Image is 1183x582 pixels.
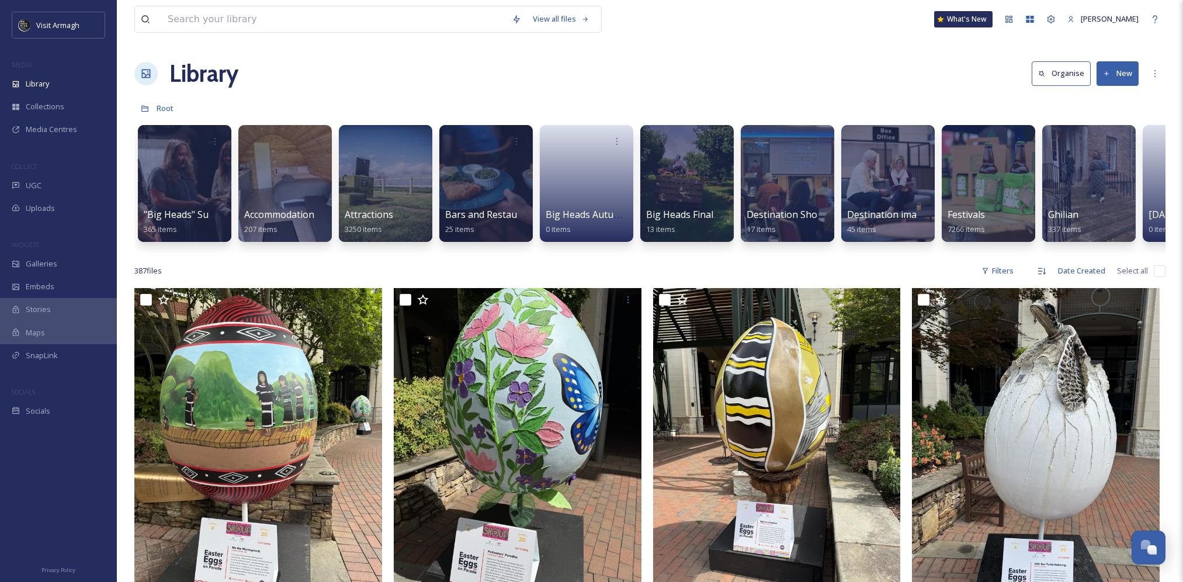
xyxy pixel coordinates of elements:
[244,208,314,221] span: Accommodation
[26,180,41,191] span: UGC
[1117,265,1148,276] span: Select all
[26,124,77,135] span: Media Centres
[747,208,922,221] span: Destination Showcase, The Alex, [DATE]
[847,209,936,234] a: Destination imagery45 items
[747,209,922,234] a: Destination Showcase, The Alex, [DATE]17 items
[244,224,277,234] span: 207 items
[162,6,506,32] input: Search your library
[134,265,162,276] span: 387 file s
[26,203,55,214] span: Uploads
[157,101,174,115] a: Root
[948,209,985,234] a: Festivals7266 items
[345,224,382,234] span: 3250 items
[12,240,39,249] span: WIDGETS
[546,224,571,234] span: 0 items
[144,209,296,234] a: "Big Heads" Summer Content 2025365 items
[646,208,745,221] span: Big Heads Final Videos
[12,60,32,69] span: MEDIA
[847,208,936,221] span: Destination imagery
[646,209,745,234] a: Big Heads Final Videos13 items
[948,208,985,221] span: Festivals
[244,209,314,234] a: Accommodation207 items
[12,387,35,396] span: SOCIALS
[646,224,675,234] span: 13 items
[19,19,30,31] img: THE-FIRST-PLACE-VISIT-ARMAGH.COM-BLACK.jpg
[1097,61,1139,85] button: New
[1132,531,1165,564] button: Open Chat
[445,208,540,221] span: Bars and Restaurants
[41,566,75,574] span: Privacy Policy
[36,20,79,30] span: Visit Armagh
[26,101,64,112] span: Collections
[1149,224,1174,234] span: 0 items
[1032,61,1097,85] a: Organise
[12,162,37,171] span: COLLECT
[345,209,393,234] a: Attractions3250 items
[1048,224,1081,234] span: 337 items
[1032,61,1091,85] button: Organise
[345,208,393,221] span: Attractions
[976,259,1019,282] div: Filters
[527,8,595,30] a: View all files
[26,281,54,292] span: Embeds
[934,11,993,27] a: What's New
[26,304,51,315] span: Stories
[847,224,876,234] span: 45 items
[144,224,177,234] span: 365 items
[1052,259,1111,282] div: Date Created
[41,562,75,576] a: Privacy Policy
[169,56,238,91] a: Library
[445,209,540,234] a: Bars and Restaurants25 items
[26,258,57,269] span: Galleries
[1061,8,1144,30] a: [PERSON_NAME]
[26,406,50,417] span: Socials
[546,209,651,234] a: Big Heads Autumn 20250 items
[144,208,296,221] span: "Big Heads" Summer Content 2025
[1048,209,1081,234] a: Ghilian337 items
[445,224,474,234] span: 25 items
[157,103,174,113] span: Root
[546,208,651,221] span: Big Heads Autumn 2025
[1081,13,1139,24] span: [PERSON_NAME]
[26,78,49,89] span: Library
[948,224,985,234] span: 7266 items
[1048,208,1078,221] span: Ghilian
[747,224,776,234] span: 17 items
[26,350,58,361] span: SnapLink
[26,327,45,338] span: Maps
